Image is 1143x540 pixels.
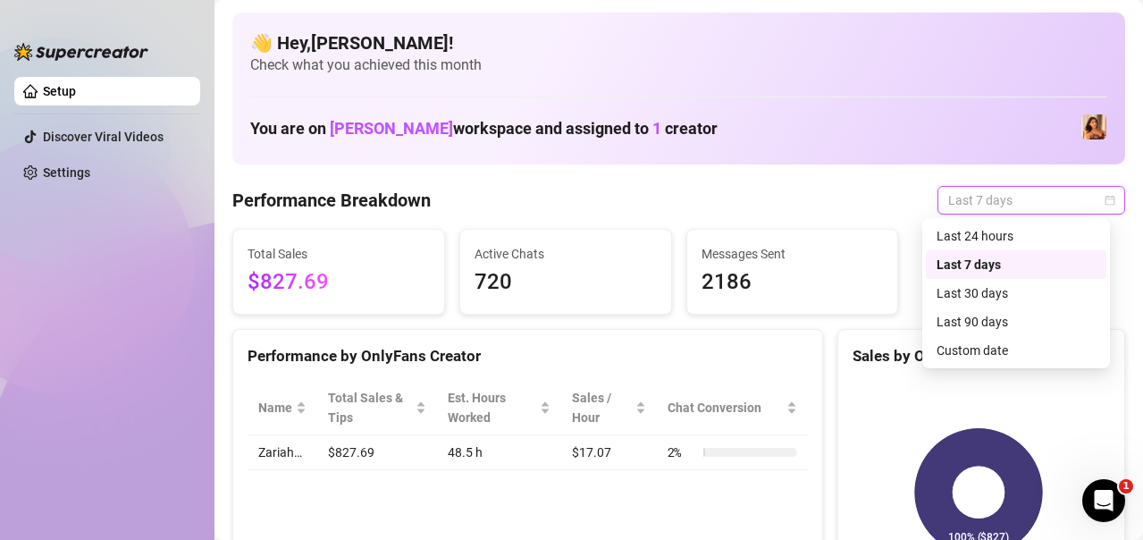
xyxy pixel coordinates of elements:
[14,43,148,61] img: logo-BBDzfeDw.svg
[330,119,453,138] span: [PERSON_NAME]
[250,55,1107,75] span: Check what you achieved this month
[948,187,1114,214] span: Last 7 days
[668,443,696,462] span: 2 %
[652,119,661,138] span: 1
[248,344,808,368] div: Performance by OnlyFans Creator
[937,283,1096,303] div: Last 30 days
[43,84,76,98] a: Setup
[1119,479,1133,494] span: 1
[926,308,1106,336] div: Last 90 days
[475,244,657,264] span: Active Chats
[250,30,1107,55] h4: 👋 Hey, [PERSON_NAME] !
[926,336,1106,365] div: Custom date
[43,165,90,180] a: Settings
[317,435,437,470] td: $827.69
[232,188,431,213] h4: Performance Breakdown
[572,388,632,427] span: Sales / Hour
[248,435,317,470] td: Zariah…
[43,130,164,144] a: Discover Viral Videos
[250,119,718,139] h1: You are on workspace and assigned to creator
[248,244,430,264] span: Total Sales
[926,250,1106,279] div: Last 7 days
[258,398,292,418] span: Name
[248,381,317,435] th: Name
[937,226,1096,246] div: Last 24 hours
[657,381,808,435] th: Chat Conversion
[926,222,1106,250] div: Last 24 hours
[437,435,560,470] td: 48.5 h
[317,381,437,435] th: Total Sales & Tips
[926,279,1106,308] div: Last 30 days
[561,435,657,470] td: $17.07
[328,388,412,427] span: Total Sales & Tips
[853,344,1110,368] div: Sales by OnlyFans Creator
[248,266,430,300] span: $827.69
[937,341,1096,360] div: Custom date
[937,255,1096,274] div: Last 7 days
[1081,114,1106,139] img: Zariah (@tszariah)
[1082,479,1125,522] iframe: Intercom live chat
[668,398,783,418] span: Chat Conversion
[937,312,1096,332] div: Last 90 days
[702,266,884,300] span: 2186
[561,381,657,435] th: Sales / Hour
[1105,195,1115,206] span: calendar
[702,244,884,264] span: Messages Sent
[475,266,657,300] span: 720
[448,388,535,427] div: Est. Hours Worked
